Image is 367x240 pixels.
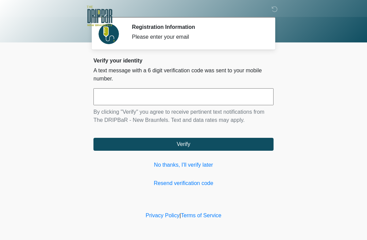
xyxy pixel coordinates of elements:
[179,213,181,218] a: |
[181,213,221,218] a: Terms of Service
[93,57,274,64] h2: Verify your identity
[93,67,274,83] p: A text message with a 6 digit verification code was sent to your mobile number.
[146,213,180,218] a: Privacy Policy
[93,179,274,187] a: Resend verification code
[93,138,274,151] button: Verify
[93,108,274,124] p: By clicking "Verify" you agree to receive pertinent text notifications from The DRIPBaR - New Bra...
[93,161,274,169] a: No thanks, I'll verify later
[132,33,263,41] div: Please enter your email
[87,5,112,27] img: The DRIPBaR - New Braunfels Logo
[99,24,119,44] img: Agent Avatar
